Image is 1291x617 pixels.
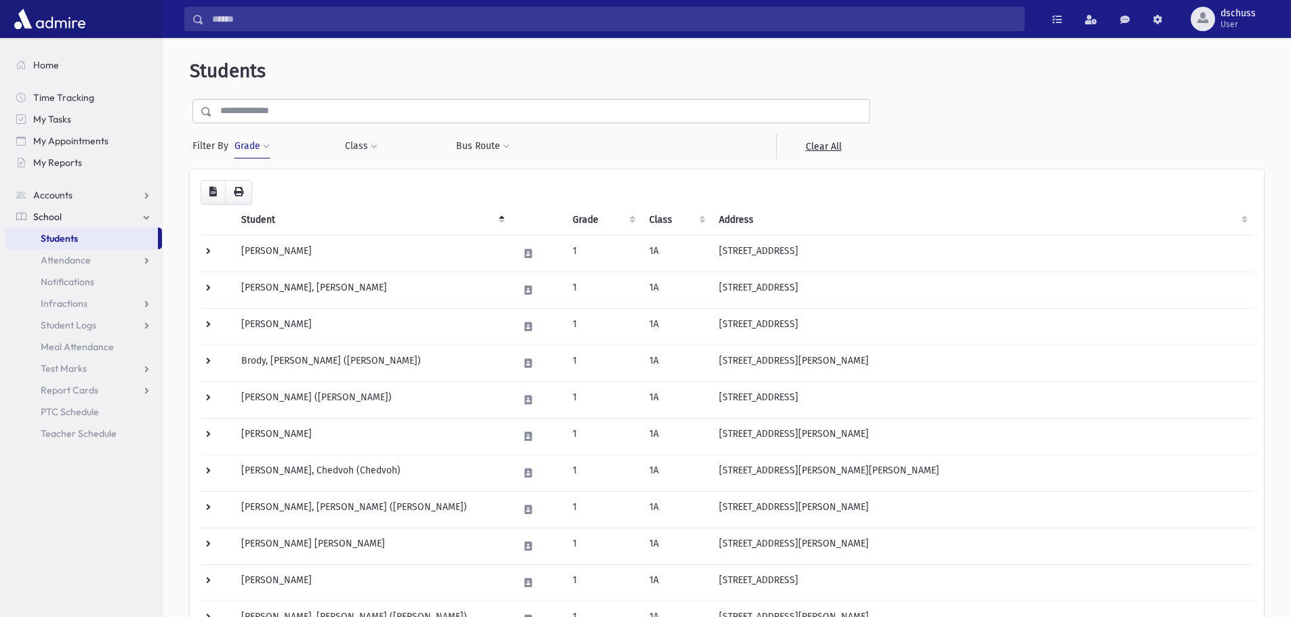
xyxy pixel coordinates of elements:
span: Report Cards [41,384,98,396]
button: Class [344,134,378,158]
td: [STREET_ADDRESS][PERSON_NAME] [711,491,1253,528]
a: Meal Attendance [5,336,162,358]
button: CSV [201,180,226,205]
td: 1 [565,345,641,381]
span: Students [41,232,78,244]
a: School [5,206,162,228]
span: Student Logs [41,319,96,331]
span: School [33,211,62,223]
a: My Reports [5,152,162,173]
td: Brody, [PERSON_NAME] ([PERSON_NAME]) [233,345,510,381]
td: [PERSON_NAME], Chedvoh (Chedvoh) [233,454,510,491]
a: Report Cards [5,379,162,401]
td: 1A [641,235,711,272]
span: Accounts [33,189,73,201]
td: [STREET_ADDRESS][PERSON_NAME][PERSON_NAME] [711,454,1253,491]
td: 1 [565,454,641,491]
td: [STREET_ADDRESS] [711,235,1253,272]
td: [STREET_ADDRESS] [711,564,1253,601]
button: Grade [234,134,270,158]
td: [PERSON_NAME] [233,308,510,345]
td: 1A [641,272,711,308]
a: Accounts [5,184,162,206]
td: 1 [565,381,641,418]
th: Address: activate to sort column ascending [711,205,1253,236]
span: Time Tracking [33,91,94,104]
td: [STREET_ADDRESS][PERSON_NAME] [711,418,1253,454]
td: [STREET_ADDRESS] [711,308,1253,345]
a: Notifications [5,271,162,293]
td: 1A [641,564,711,601]
td: 1A [641,381,711,418]
td: [PERSON_NAME] [233,564,510,601]
th: Class: activate to sort column ascending [641,205,711,236]
span: Attendance [41,254,91,266]
td: 1 [565,272,641,308]
span: Test Marks [41,362,87,375]
td: [STREET_ADDRESS] [711,272,1253,308]
td: 1A [641,491,711,528]
td: 1 [565,491,641,528]
td: 1 [565,308,641,345]
a: Infractions [5,293,162,314]
span: dschuss [1221,8,1256,19]
td: [STREET_ADDRESS] [711,381,1253,418]
span: PTC Schedule [41,406,99,418]
td: 1 [565,235,641,272]
td: 1 [565,564,641,601]
td: 1 [565,528,641,564]
td: 1A [641,454,711,491]
button: Bus Route [455,134,510,158]
a: Time Tracking [5,87,162,108]
td: 1A [641,418,711,454]
span: Home [33,59,59,71]
img: AdmirePro [11,5,89,33]
a: Student Logs [5,314,162,336]
td: [PERSON_NAME] [PERSON_NAME] [233,528,510,564]
th: Grade: activate to sort column ascending [565,205,641,236]
td: [PERSON_NAME] [233,235,510,272]
span: Teacher Schedule [41,427,117,440]
td: [STREET_ADDRESS][PERSON_NAME] [711,528,1253,564]
td: [PERSON_NAME], [PERSON_NAME] [233,272,510,308]
a: Teacher Schedule [5,423,162,444]
td: [STREET_ADDRESS][PERSON_NAME] [711,345,1253,381]
td: 1A [641,308,711,345]
a: PTC Schedule [5,401,162,423]
th: Student: activate to sort column descending [233,205,510,236]
a: Students [5,228,158,249]
td: [PERSON_NAME] ([PERSON_NAME]) [233,381,510,418]
a: Attendance [5,249,162,271]
a: My Tasks [5,108,162,130]
td: [PERSON_NAME] [233,418,510,454]
button: Print [225,180,252,205]
span: Notifications [41,276,94,288]
span: My Tasks [33,113,71,125]
td: 1A [641,345,711,381]
span: Infractions [41,297,87,310]
a: Clear All [776,134,870,158]
span: My Appointments [33,135,108,147]
span: Filter By [192,139,234,153]
a: Test Marks [5,358,162,379]
span: Students [190,60,266,82]
a: Home [5,54,162,76]
td: [PERSON_NAME], [PERSON_NAME] ([PERSON_NAME]) [233,491,510,528]
span: My Reports [33,156,82,169]
input: Search [204,7,1024,31]
td: 1A [641,528,711,564]
span: User [1221,19,1256,30]
span: Meal Attendance [41,341,114,353]
td: 1 [565,418,641,454]
a: My Appointments [5,130,162,152]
